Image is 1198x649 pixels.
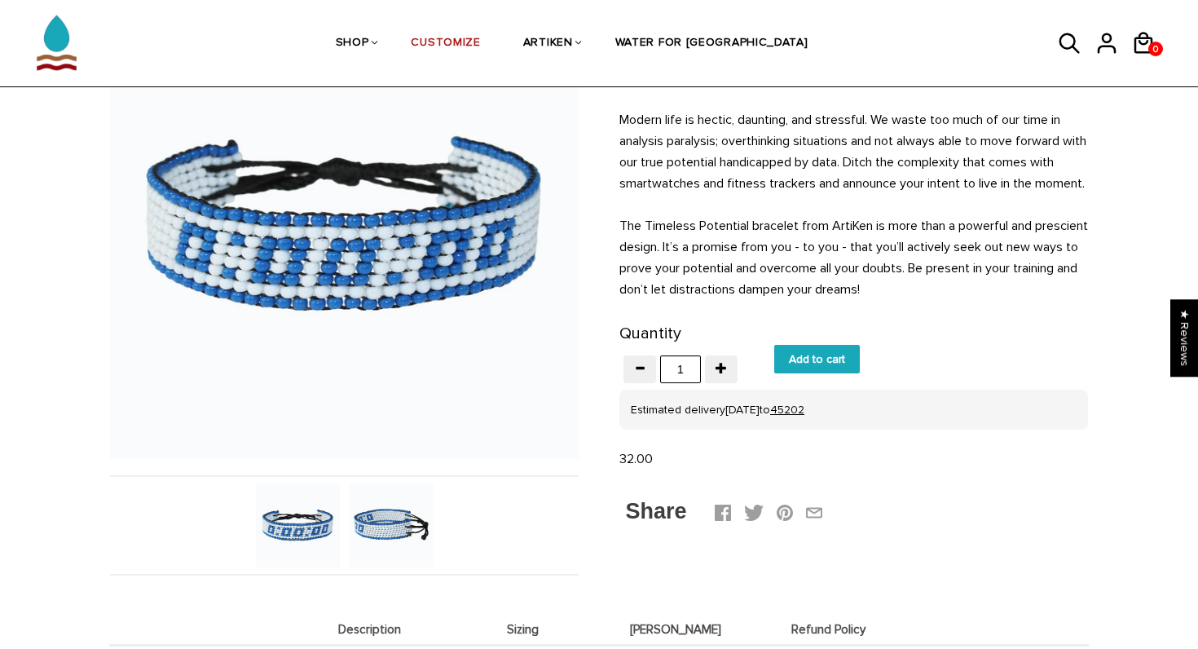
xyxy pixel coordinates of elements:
span: Description [297,623,443,637]
a: ARTIKEN [523,1,573,87]
img: Handmade Beaded Artiken Timeless Potential Blue and White Bracelet [256,483,340,567]
span: 0 [1148,39,1163,60]
span: Share [626,499,687,523]
div: Click to open Judge.me floating reviews tab [1170,299,1198,377]
input: Add to cart [774,345,860,373]
img: Timeless Potential [350,483,434,567]
a: 0 [1148,42,1163,56]
span: 32.00 [619,451,653,467]
span: Refund Policy [756,623,901,637]
span: Sizing [451,623,596,637]
a: WATER FOR [GEOGRAPHIC_DATA] [615,1,808,87]
a: CUSTOMIZE [411,1,480,87]
label: Quantity [619,320,681,347]
a: SHOP [336,1,369,87]
span: [PERSON_NAME] [603,623,748,637]
p: Modern life is hectic, daunting, and stressful. We waste too much of our time in analysis paralys... [619,109,1088,300]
